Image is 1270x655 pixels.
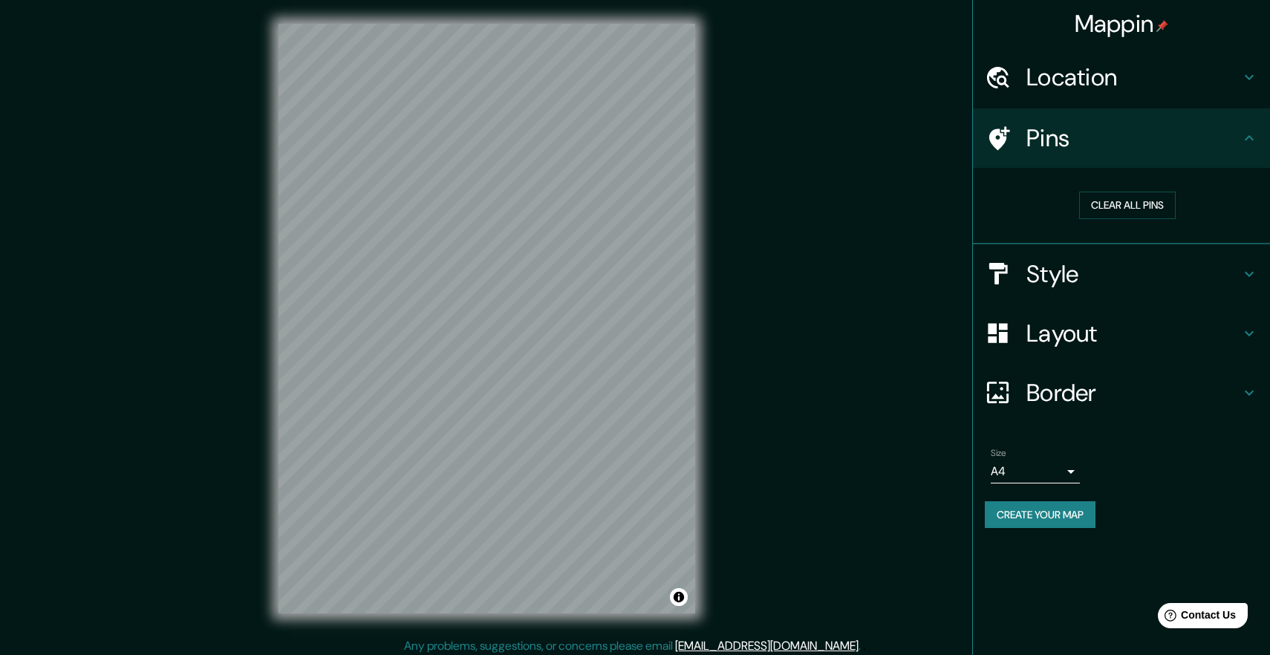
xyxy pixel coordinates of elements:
p: Any problems, suggestions, or concerns please email . [404,637,861,655]
button: Clear all pins [1079,192,1176,219]
div: Border [973,363,1270,423]
iframe: Help widget launcher [1138,597,1254,639]
h4: Location [1026,62,1240,92]
div: Location [973,48,1270,107]
canvas: Map [279,24,695,613]
div: . [863,637,866,655]
h4: Pins [1026,123,1240,153]
h4: Border [1026,378,1240,408]
div: A4 [991,460,1080,483]
button: Create your map [985,501,1095,529]
div: Style [973,244,1270,304]
img: pin-icon.png [1156,20,1168,32]
div: Layout [973,304,1270,363]
label: Size [991,446,1006,459]
h4: Style [1026,259,1240,289]
h4: Mappin [1075,9,1169,39]
button: Toggle attribution [670,588,688,606]
a: [EMAIL_ADDRESS][DOMAIN_NAME] [675,638,859,654]
h4: Layout [1026,319,1240,348]
div: Pins [973,108,1270,168]
div: . [861,637,863,655]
